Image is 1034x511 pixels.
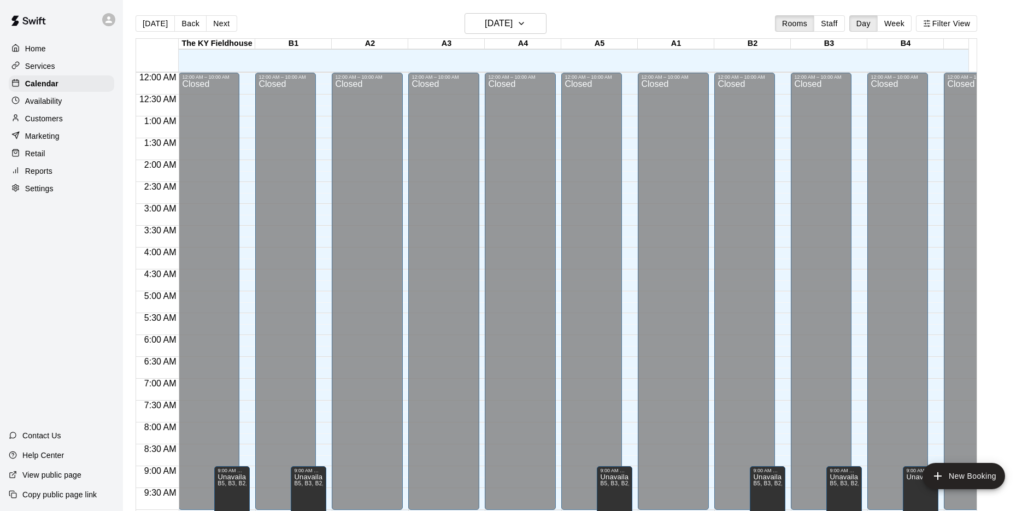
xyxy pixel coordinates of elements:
[25,61,55,72] p: Services
[142,444,179,454] span: 8:30 AM
[142,182,179,191] span: 2:30 AM
[142,248,179,257] span: 4:00 AM
[142,138,179,148] span: 1:30 AM
[849,15,878,32] button: Day
[9,75,114,92] a: Calendar
[867,39,944,49] div: B4
[142,401,179,410] span: 7:30 AM
[753,480,812,486] span: B5, B3, B2, B1, A5, B4
[182,74,236,80] div: 12:00 AM – 10:00 AM
[867,73,928,510] div: 12:00 AM – 10:00 AM: Closed
[944,73,1004,510] div: 12:00 AM – 10:00 AM: Closed
[25,166,52,177] p: Reports
[142,488,179,497] span: 9:30 AM
[916,15,977,32] button: Filter View
[142,204,179,213] span: 3:00 AM
[142,116,179,126] span: 1:00 AM
[25,78,58,89] p: Calendar
[25,131,60,142] p: Marketing
[714,73,775,510] div: 12:00 AM – 10:00 AM: Closed
[9,128,114,144] a: Marketing
[9,180,114,197] div: Settings
[718,74,772,80] div: 12:00 AM – 10:00 AM
[25,183,54,194] p: Settings
[830,468,859,473] div: 9:00 AM – 9:00 PM
[142,466,179,475] span: 9:00 AM
[332,73,403,510] div: 12:00 AM – 10:00 AM: Closed
[791,39,867,49] div: B3
[142,226,179,235] span: 3:30 AM
[775,15,814,32] button: Rooms
[142,160,179,169] span: 2:00 AM
[294,480,353,486] span: B5, B3, B2, B1, A5, B4
[218,468,246,473] div: 9:00 AM – 9:00 PM
[136,15,175,32] button: [DATE]
[485,39,561,49] div: A4
[142,357,179,366] span: 6:30 AM
[794,74,848,80] div: 12:00 AM – 10:00 AM
[638,73,709,510] div: 12:00 AM – 10:00 AM: Closed
[142,335,179,344] span: 6:00 AM
[25,113,63,124] p: Customers
[25,43,46,54] p: Home
[791,73,851,510] div: 12:00 AM – 10:00 AM: Closed
[877,15,912,32] button: Week
[814,15,845,32] button: Staff
[179,39,255,49] div: The KY Fieldhouse
[22,450,64,461] p: Help Center
[641,74,706,80] div: 12:00 AM – 10:00 AM
[9,58,114,74] a: Services
[600,468,629,473] div: 9:00 AM – 9:00 PM
[600,480,659,486] span: B5, B3, B2, B1, A5, B4
[218,480,277,486] span: B5, B3, B2, B1, A5, B4
[142,422,179,432] span: 8:00 AM
[923,463,1005,489] button: add
[255,39,332,49] div: B1
[9,145,114,162] a: Retail
[206,15,237,32] button: Next
[830,480,889,486] span: B5, B3, B2, B1, A5, B4
[294,468,323,473] div: 9:00 AM – 9:00 PM
[906,468,935,473] div: 9:00 AM – 9:00 PM
[944,39,1020,49] div: B5
[142,379,179,388] span: 7:00 AM
[9,110,114,127] a: Customers
[9,163,114,179] a: Reports
[485,73,556,510] div: 12:00 AM – 10:00 AM: Closed
[22,469,81,480] p: View public page
[137,73,179,82] span: 12:00 AM
[142,269,179,279] span: 4:30 AM
[485,16,513,31] h6: [DATE]
[714,39,791,49] div: B2
[174,15,207,32] button: Back
[871,74,925,80] div: 12:00 AM – 10:00 AM
[335,74,399,80] div: 12:00 AM – 10:00 AM
[9,40,114,57] a: Home
[753,468,782,473] div: 9:00 AM – 9:00 PM
[412,74,476,80] div: 12:00 AM – 10:00 AM
[142,313,179,322] span: 5:30 AM
[565,74,619,80] div: 12:00 AM – 10:00 AM
[561,73,622,510] div: 12:00 AM – 10:00 AM: Closed
[947,74,1001,80] div: 12:00 AM – 10:00 AM
[258,74,313,80] div: 12:00 AM – 10:00 AM
[9,93,114,109] a: Availability
[142,291,179,301] span: 5:00 AM
[137,95,179,104] span: 12:30 AM
[408,73,479,510] div: 12:00 AM – 10:00 AM: Closed
[465,13,547,34] button: [DATE]
[638,39,714,49] div: A1
[488,74,553,80] div: 12:00 AM – 10:00 AM
[22,489,97,500] p: Copy public page link
[561,39,638,49] div: A5
[25,148,45,159] p: Retail
[332,39,408,49] div: A2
